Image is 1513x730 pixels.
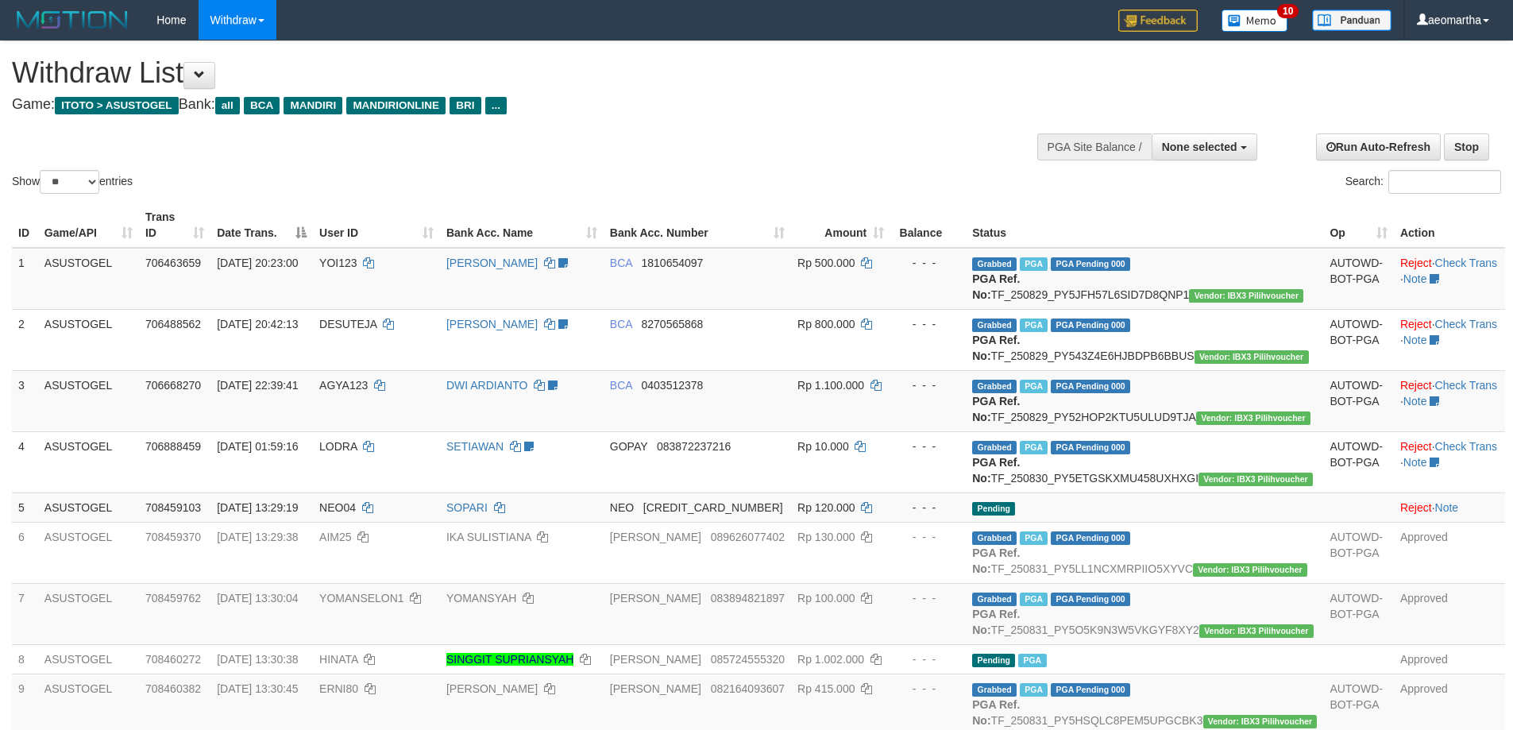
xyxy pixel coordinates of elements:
a: Stop [1444,133,1489,160]
td: AUTOWD-BOT-PGA [1323,309,1394,370]
span: Rp 100.000 [797,592,855,604]
span: YOI123 [319,257,357,269]
td: ASUSTOGEL [38,248,139,310]
span: Grabbed [972,380,1017,393]
td: AUTOWD-BOT-PGA [1323,522,1394,583]
span: Rp 500.000 [797,257,855,269]
img: Button%20Memo.svg [1222,10,1288,32]
a: SOPARI [446,501,488,514]
a: Reject [1400,257,1432,269]
span: Copy 083872237216 to clipboard [657,440,731,453]
td: 6 [12,522,38,583]
div: - - - [897,438,959,454]
span: 706668270 [145,379,201,392]
div: - - - [897,500,959,516]
a: Note [1403,456,1427,469]
span: [DATE] 13:30:04 [217,592,298,604]
td: ASUSTOGEL [38,431,139,492]
span: Copy 8270565868 to clipboard [642,318,704,330]
a: Run Auto-Refresh [1316,133,1441,160]
span: Marked by aeoheing [1020,593,1048,606]
a: Reject [1400,379,1432,392]
a: Reject [1400,440,1432,453]
td: 3 [12,370,38,431]
th: Trans ID: activate to sort column ascending [139,203,210,248]
td: Approved [1394,522,1505,583]
span: LODRA [319,440,357,453]
button: None selected [1152,133,1257,160]
td: TF_250831_PY5O5K9N3W5VKGYF8XY2 [966,583,1323,644]
b: PGA Ref. No: [972,395,1020,423]
span: Rp 800.000 [797,318,855,330]
span: [DATE] 13:29:38 [217,531,298,543]
span: Marked by aeoafif [1020,380,1048,393]
span: Marked by aeoafif [1020,319,1048,332]
b: PGA Ref. No: [972,334,1020,362]
span: Rp 415.000 [797,682,855,695]
b: PGA Ref. No: [972,272,1020,301]
th: Op: activate to sort column ascending [1323,203,1394,248]
span: BCA [244,97,280,114]
span: 708460272 [145,653,201,666]
div: - - - [897,529,959,545]
h4: Game: Bank: [12,97,993,113]
th: Action [1394,203,1505,248]
span: Copy 1810654097 to clipboard [642,257,704,269]
span: all [215,97,240,114]
span: [DATE] 13:30:45 [217,682,298,695]
span: Marked by aeoros [1020,441,1048,454]
span: PGA Pending [1051,257,1130,271]
span: ... [485,97,507,114]
span: YOMANSELON1 [319,592,404,604]
td: ASUSTOGEL [38,309,139,370]
span: [PERSON_NAME] [610,653,701,666]
span: [DATE] 20:42:13 [217,318,298,330]
th: Bank Acc. Number: activate to sort column ascending [604,203,791,248]
span: HINATA [319,653,358,666]
span: [DATE] 01:59:16 [217,440,298,453]
span: PGA Pending [1051,441,1130,454]
td: TF_250829_PY543Z4E6HJBDPB6BBUS [966,309,1323,370]
div: - - - [897,681,959,697]
span: Rp 1.100.000 [797,379,864,392]
th: User ID: activate to sort column ascending [313,203,440,248]
td: · [1394,492,1505,522]
td: · · [1394,431,1505,492]
a: Check Trans [1435,440,1498,453]
span: DESUTEJA [319,318,376,330]
td: ASUSTOGEL [38,492,139,522]
div: - - - [897,651,959,667]
img: Feedback.jpg [1118,10,1198,32]
span: Marked by aeoheing [1018,654,1046,667]
a: DWI ARDIANTO [446,379,527,392]
span: Rp 1.002.000 [797,653,864,666]
span: Copy 082164093607 to clipboard [711,682,785,695]
span: 708459370 [145,531,201,543]
a: Reject [1400,318,1432,330]
td: ASUSTOGEL [38,583,139,644]
span: PGA Pending [1051,319,1130,332]
label: Search: [1345,170,1501,194]
select: Showentries [40,170,99,194]
span: BCA [610,257,632,269]
div: - - - [897,590,959,606]
a: Check Trans [1435,318,1498,330]
div: PGA Site Balance / [1037,133,1152,160]
span: [PERSON_NAME] [610,531,701,543]
h1: Withdraw List [12,57,993,89]
a: SINGGIT SUPRIANSYAH [446,653,574,666]
a: Check Trans [1435,379,1498,392]
td: AUTOWD-BOT-PGA [1323,583,1394,644]
span: Vendor URL: https://payment5.1velocity.biz [1199,624,1314,638]
span: 706488562 [145,318,201,330]
td: · · [1394,248,1505,310]
span: [DATE] 13:30:38 [217,653,298,666]
span: Vendor URL: https://payment5.1velocity.biz [1195,350,1309,364]
span: PGA Pending [1051,683,1130,697]
span: [DATE] 22:39:41 [217,379,298,392]
span: BCA [610,318,632,330]
span: AIM25 [319,531,351,543]
span: 10 [1277,4,1299,18]
span: NEO04 [319,501,356,514]
td: AUTOWD-BOT-PGA [1323,370,1394,431]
